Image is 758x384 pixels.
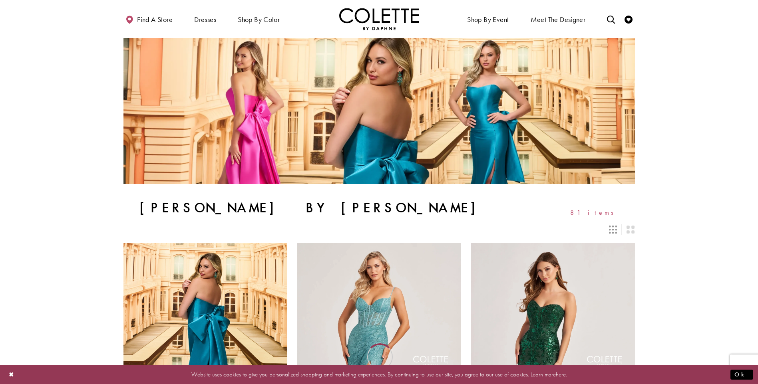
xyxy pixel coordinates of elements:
a: Meet the designer [529,8,588,30]
div: Layout Controls [119,221,640,238]
span: Switch layout to 3 columns [609,226,617,234]
a: Check Wishlist [623,8,635,30]
span: Shop By Event [467,16,509,24]
p: Website uses cookies to give you personalized shopping and marketing experiences. By continuing t... [58,369,700,380]
a: Visit Home Page [339,8,419,30]
span: Shop by color [238,16,280,24]
span: Meet the designer [531,16,586,24]
h1: [PERSON_NAME] by [PERSON_NAME] [139,200,493,216]
span: 81 items [570,209,619,216]
a: Find a store [123,8,175,30]
a: Toggle search [605,8,617,30]
span: Dresses [194,16,216,24]
a: here [556,370,566,378]
img: Colette by Daphne [339,8,419,30]
button: Submit Dialog [730,370,753,380]
span: Find a store [137,16,173,24]
span: Shop by color [236,8,282,30]
span: Switch layout to 2 columns [627,226,635,234]
button: Close Dialog [5,368,18,382]
span: Shop By Event [465,8,511,30]
span: Dresses [192,8,218,30]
